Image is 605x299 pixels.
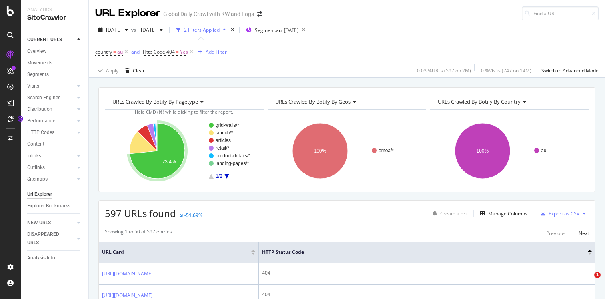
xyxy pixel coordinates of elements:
a: Visits [27,82,75,90]
a: Overview [27,47,83,56]
div: Performance [27,117,55,125]
button: Segment:au[DATE] [243,24,298,36]
div: A chart. [430,116,589,186]
span: URLs Crawled By Botify By country [438,98,521,105]
text: articles [216,138,231,143]
a: Content [27,140,83,148]
div: Url Explorer [27,190,52,199]
text: au [541,148,546,153]
div: Overview [27,47,46,56]
div: 2 Filters Applied [184,26,220,33]
div: Add Filter [206,48,227,55]
div: 404 [262,269,592,277]
input: Find a URL [522,6,599,20]
button: 2 Filters Applied [173,24,229,36]
div: DISAPPEARED URLS [27,230,68,247]
button: Manage Columns [477,209,527,218]
div: [DATE] [284,27,298,34]
div: Analysis Info [27,254,55,262]
a: Search Engines [27,94,75,102]
h4: URLs Crawled By Botify By geos [274,95,419,108]
div: Explorer Bookmarks [27,202,70,210]
div: NEW URLS [27,219,51,227]
text: grid-walls/* [216,122,239,128]
svg: A chart. [105,116,264,186]
text: landing-pages/* [216,161,249,166]
span: Yes [180,46,188,58]
div: Switch to Advanced Mode [541,67,599,74]
span: = [176,48,179,55]
div: Distribution [27,105,52,114]
text: 100% [477,148,489,154]
div: Next [579,230,589,237]
div: 404 [262,291,592,298]
button: Previous [546,228,565,238]
button: Clear [122,64,145,77]
button: Switch to Advanced Mode [538,64,599,77]
button: and [131,48,140,56]
a: CURRENT URLS [27,36,75,44]
a: Performance [27,117,75,125]
a: Outlinks [27,163,75,172]
a: Movements [27,59,83,67]
div: 0 % Visits ( 747 on 14M ) [481,67,531,74]
span: URLs Crawled By Botify By geos [275,98,351,105]
div: Export as CSV [549,210,579,217]
span: country [95,48,112,55]
button: [DATE] [95,24,131,36]
span: 2025 Sep. 2nd [106,26,122,33]
button: Create alert [429,207,467,220]
text: emea/* [379,148,394,153]
a: Segments [27,70,83,79]
iframe: Intercom live chat [578,272,597,291]
text: retail/* [216,145,229,151]
a: Explorer Bookmarks [27,202,83,210]
div: times [229,26,236,34]
h4: URLs Crawled By Botify By country [436,95,582,108]
div: SiteCrawler [27,13,82,22]
div: Create alert [440,210,467,217]
a: Url Explorer [27,190,83,199]
div: Tooltip anchor [17,115,24,122]
text: 1/2 [216,173,222,179]
div: and [131,48,140,55]
span: HTTP Status Code [262,249,576,256]
div: Clear [133,67,145,74]
span: 597 URLs found [105,207,176,220]
div: Visits [27,82,39,90]
div: Movements [27,59,52,67]
button: Add Filter [195,47,227,57]
button: Next [579,228,589,238]
div: -51.69% [184,212,202,219]
span: Hold CMD (⌘) while clicking to filter the report. [135,109,233,115]
a: HTTP Codes [27,128,75,137]
div: Sitemaps [27,175,48,183]
a: Sitemaps [27,175,75,183]
span: au [117,46,123,58]
div: Apply [106,67,118,74]
a: DISAPPEARED URLS [27,230,75,247]
span: URLs Crawled By Botify By pagetype [112,98,198,105]
div: Search Engines [27,94,60,102]
div: URL Explorer [95,6,160,20]
div: HTTP Codes [27,128,54,137]
span: Http Code 404 [143,48,175,55]
span: 1 [594,272,601,278]
span: URL Card [102,249,249,256]
div: Segments [27,70,49,79]
svg: A chart. [268,116,427,186]
div: Manage Columns [488,210,527,217]
text: launch/* [216,130,233,136]
button: Export as CSV [537,207,579,220]
a: [URL][DOMAIN_NAME] [102,270,153,278]
a: Distribution [27,105,75,114]
div: Analytics [27,6,82,13]
div: 0.03 % URLs ( 597 on 2M ) [417,67,471,74]
span: = [113,48,116,55]
a: Analysis Info [27,254,83,262]
div: Global Daily Crawl with KW and Logs [163,10,254,18]
button: Apply [95,64,118,77]
button: [DATE] [138,24,166,36]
